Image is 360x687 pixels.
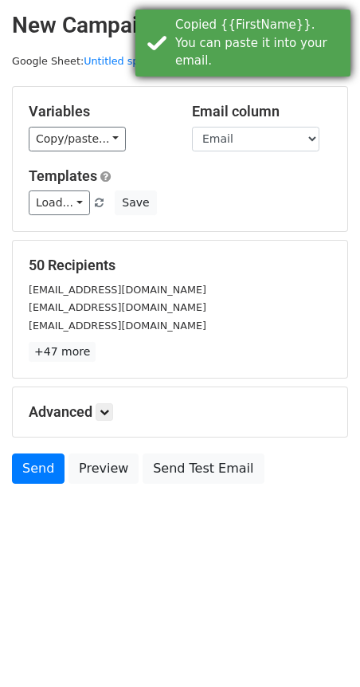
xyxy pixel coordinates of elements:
[29,320,206,332] small: [EMAIL_ADDRESS][DOMAIN_NAME]
[12,12,348,39] h2: New Campaign
[280,610,360,687] iframe: Chat Widget
[29,127,126,151] a: Copy/paste...
[29,301,206,313] small: [EMAIL_ADDRESS][DOMAIN_NAME]
[29,284,206,296] small: [EMAIL_ADDRESS][DOMAIN_NAME]
[12,453,65,484] a: Send
[29,190,90,215] a: Load...
[29,103,168,120] h5: Variables
[84,55,190,67] a: Untitled spreadsheet
[29,257,331,274] h5: 50 Recipients
[29,342,96,362] a: +47 more
[143,453,264,484] a: Send Test Email
[192,103,331,120] h5: Email column
[29,167,97,184] a: Templates
[175,16,344,70] div: Copied {{FirstName}}. You can paste it into your email.
[29,403,331,421] h5: Advanced
[12,55,190,67] small: Google Sheet:
[115,190,156,215] button: Save
[68,453,139,484] a: Preview
[280,610,360,687] div: 聊天小组件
